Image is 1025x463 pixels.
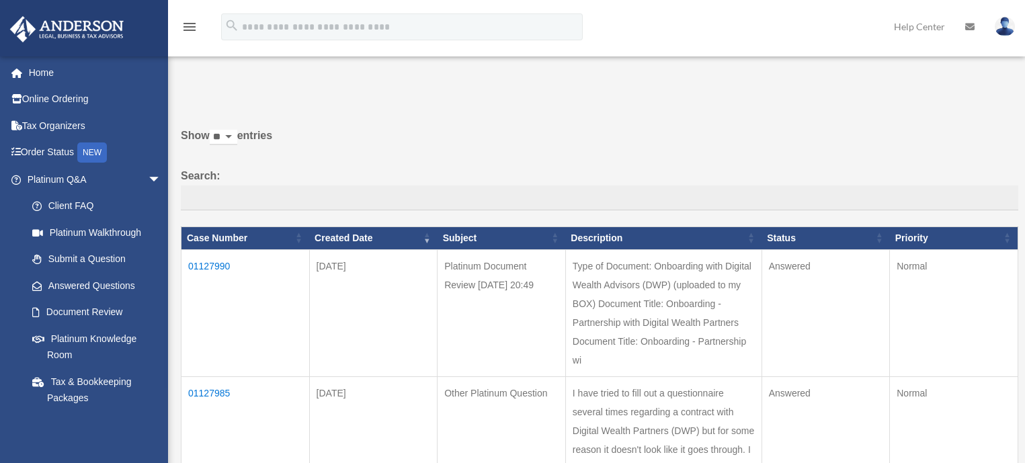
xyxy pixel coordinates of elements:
span: arrow_drop_down [148,166,175,194]
a: Platinum Q&Aarrow_drop_down [9,166,175,193]
a: Document Review [19,299,175,326]
select: Showentries [210,130,237,145]
a: Land Trust & Deed Forum [19,411,175,438]
input: Search: [181,185,1018,211]
td: Normal [890,249,1018,376]
a: Home [9,59,181,86]
th: Case Number: activate to sort column ascending [181,227,310,250]
div: NEW [77,142,107,163]
i: search [224,18,239,33]
a: Tax Organizers [9,112,181,139]
a: Platinum Knowledge Room [19,325,175,368]
th: Subject: activate to sort column ascending [438,227,566,250]
a: Client FAQ [19,193,175,220]
td: Platinum Document Review [DATE] 20:49 [438,249,566,376]
th: Priority: activate to sort column ascending [890,227,1018,250]
td: 01127990 [181,249,310,376]
td: [DATE] [309,249,438,376]
i: menu [181,19,198,35]
th: Description: activate to sort column ascending [565,227,762,250]
td: Type of Document: Onboarding with Digital Wealth Advisors (DWP) (uploaded to my BOX) Document Tit... [565,249,762,376]
a: Submit a Question [19,246,175,273]
a: Online Ordering [9,86,181,113]
td: Answered [762,249,890,376]
a: Tax & Bookkeeping Packages [19,368,175,411]
a: Answered Questions [19,272,168,299]
a: menu [181,24,198,35]
th: Status: activate to sort column ascending [762,227,890,250]
img: Anderson Advisors Platinum Portal [6,16,128,42]
a: Platinum Walkthrough [19,219,175,246]
label: Show entries [181,126,1018,159]
label: Search: [181,167,1018,211]
th: Created Date: activate to sort column ascending [309,227,438,250]
img: User Pic [995,17,1015,36]
a: Order StatusNEW [9,139,181,167]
